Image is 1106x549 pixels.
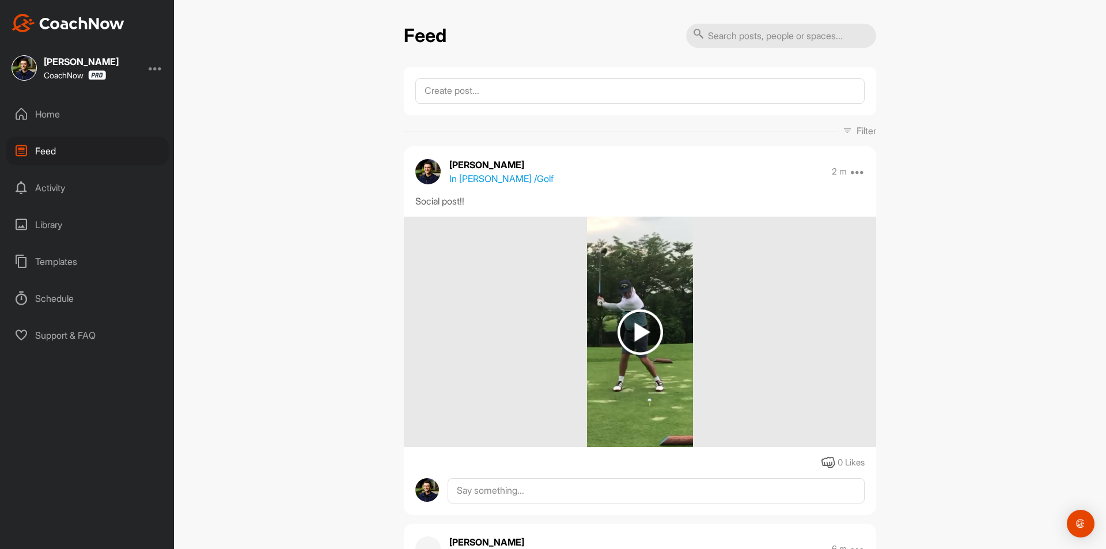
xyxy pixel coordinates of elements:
[6,321,169,350] div: Support & FAQ
[44,70,106,80] div: CoachNow
[415,194,865,208] div: Social post!!
[449,172,554,185] p: In [PERSON_NAME] / Golf
[587,217,694,447] img: media
[6,284,169,313] div: Schedule
[449,158,554,172] p: [PERSON_NAME]
[618,309,663,355] img: play
[6,210,169,239] div: Library
[404,25,446,47] h2: Feed
[449,535,554,549] p: [PERSON_NAME]
[857,124,876,138] p: Filter
[415,159,441,184] img: avatar
[6,173,169,202] div: Activity
[88,70,106,80] img: CoachNow Pro
[6,247,169,276] div: Templates
[686,24,876,48] input: Search posts, people or spaces...
[6,137,169,165] div: Feed
[838,456,865,470] div: 0 Likes
[12,14,124,32] img: CoachNow
[6,100,169,128] div: Home
[415,478,439,502] img: avatar
[1067,510,1094,537] div: Open Intercom Messenger
[832,166,847,177] p: 2 m
[12,55,37,81] img: square_49fb5734a34dfb4f485ad8bdc13d6667.jpg
[44,57,119,66] div: [PERSON_NAME]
